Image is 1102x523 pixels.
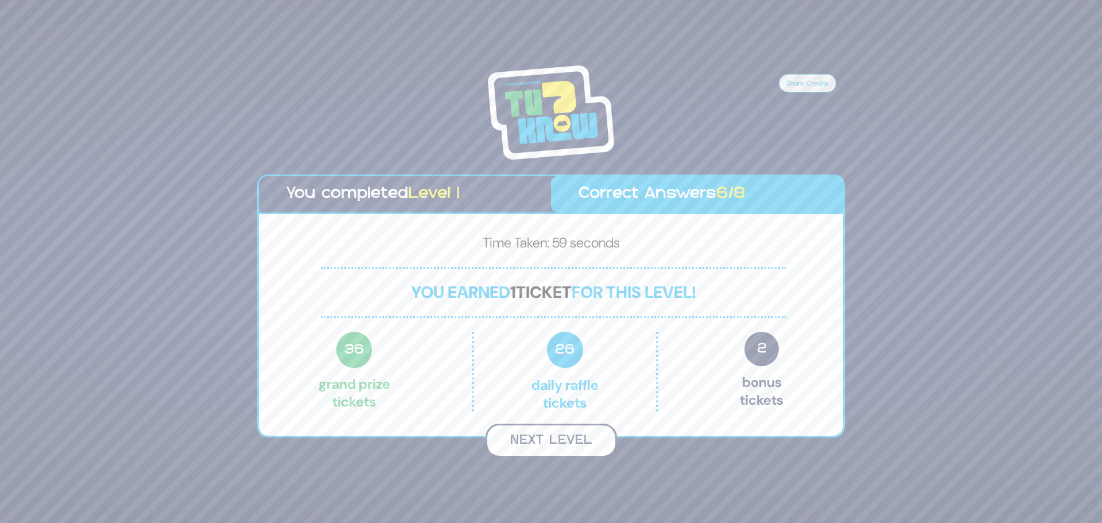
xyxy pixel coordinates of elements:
span: 2 [744,332,779,366]
span: 1 [510,281,516,303]
button: Share Credits [779,74,836,92]
span: Level 1 [408,187,460,202]
p: You completed [286,182,523,207]
span: ticket [516,281,572,303]
span: 26 [547,332,583,368]
p: Correct Answers [579,182,816,207]
p: Time Taken: 59 seconds [277,233,825,258]
p: Grand Prize tickets [319,332,390,412]
p: Bonus tickets [740,332,783,412]
img: Tournament Logo [488,65,614,160]
span: You earned for this level! [411,281,696,303]
span: 6/8 [716,187,746,202]
button: Next Level [486,424,617,458]
p: Daily Raffle tickets [498,332,631,412]
span: 36 [336,332,372,368]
